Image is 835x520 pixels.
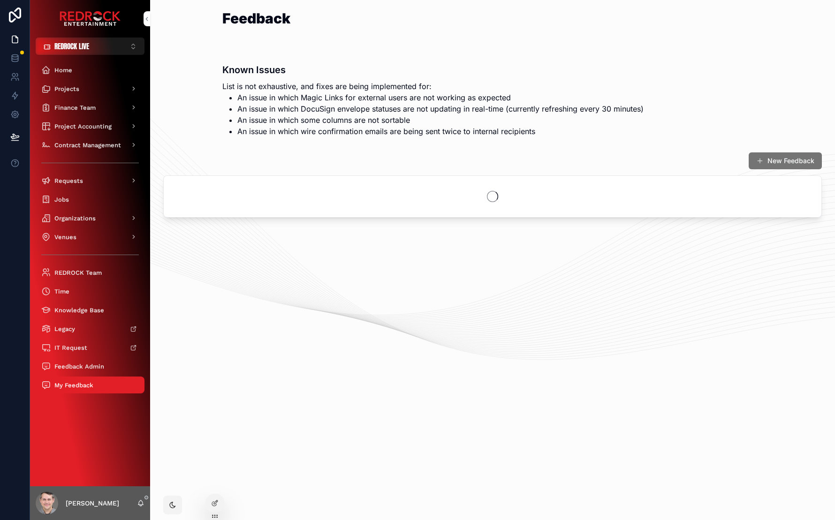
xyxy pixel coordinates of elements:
[54,381,93,389] span: My Feedback
[36,358,144,375] a: Feedback Admin
[237,126,763,137] li: An issue in which wire confirmation emails are being sent twice to internal recipients
[36,99,144,116] a: Finance Team
[54,287,69,295] span: Time
[54,306,104,314] span: Knowledge Base
[54,214,96,222] span: Organizations
[36,377,144,393] a: My Feedback
[749,152,822,169] button: New Feedback
[36,80,144,97] a: Projects
[66,498,119,508] p: [PERSON_NAME]
[54,177,83,185] span: Requests
[54,41,89,51] span: REDROCK LIVE
[36,191,144,208] a: Jobs
[36,228,144,245] a: Venues
[237,92,763,103] li: An issue in which Magic Links for external users are not working as expected
[54,362,104,370] span: Feedback Admin
[36,136,144,153] a: Contract Management
[36,172,144,189] a: Requests
[54,325,75,333] span: Legacy
[54,104,96,112] span: Finance Team
[36,61,144,78] a: Home
[54,344,87,352] span: IT Request
[54,122,112,130] span: Project Accounting
[222,81,763,92] h4: List is not exhaustive, and fixes are being implemented for:
[54,85,79,93] span: Projects
[36,118,144,135] a: Project Accounting
[36,339,144,356] a: IT Request
[36,301,144,318] a: Knowledge Base
[36,210,144,226] a: Organizations
[222,11,290,25] h1: Feedback
[54,269,102,277] span: REDROCK Team
[237,114,763,126] li: An issue in which some columns are not sortable
[54,66,72,74] span: Home
[54,196,69,203] span: Jobs
[60,11,121,26] img: App logo
[30,55,150,406] div: scrollable content
[36,38,144,55] button: Select Button
[237,103,763,114] li: An issue in which DocuSign envelope statuses are not updating in real-time (currently refreshing ...
[54,233,76,241] span: Venues
[54,141,121,149] span: Contract Management
[36,283,144,300] a: Time
[36,320,144,337] a: Legacy
[222,63,763,77] h3: Known Issues
[36,264,144,281] a: REDROCK Team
